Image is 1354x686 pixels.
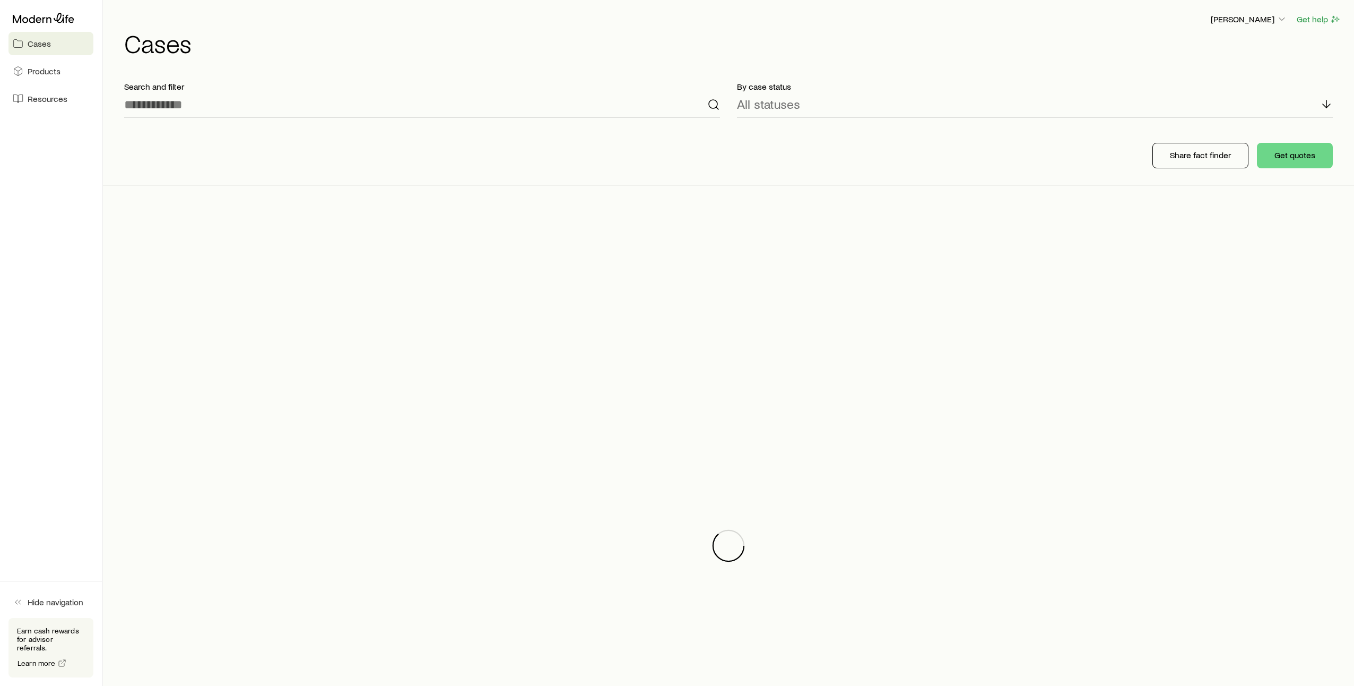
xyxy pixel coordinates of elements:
button: Get quotes [1257,143,1333,168]
span: Products [28,66,60,76]
p: [PERSON_NAME] [1211,14,1287,24]
a: Cases [8,32,93,55]
p: Earn cash rewards for advisor referrals. [17,627,85,652]
p: All statuses [737,97,800,112]
a: Resources [8,87,93,110]
div: Earn cash rewards for advisor referrals.Learn more [8,618,93,678]
p: Share fact finder [1170,150,1231,160]
p: Search and filter [124,81,720,92]
span: Learn more [18,659,56,667]
a: Products [8,59,93,83]
span: Hide navigation [28,597,83,607]
button: Hide navigation [8,590,93,614]
span: Resources [28,93,67,104]
p: By case status [737,81,1333,92]
button: [PERSON_NAME] [1210,13,1288,26]
h1: Cases [124,30,1341,56]
button: Get help [1296,13,1341,25]
span: Cases [28,38,51,49]
button: Share fact finder [1152,143,1248,168]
